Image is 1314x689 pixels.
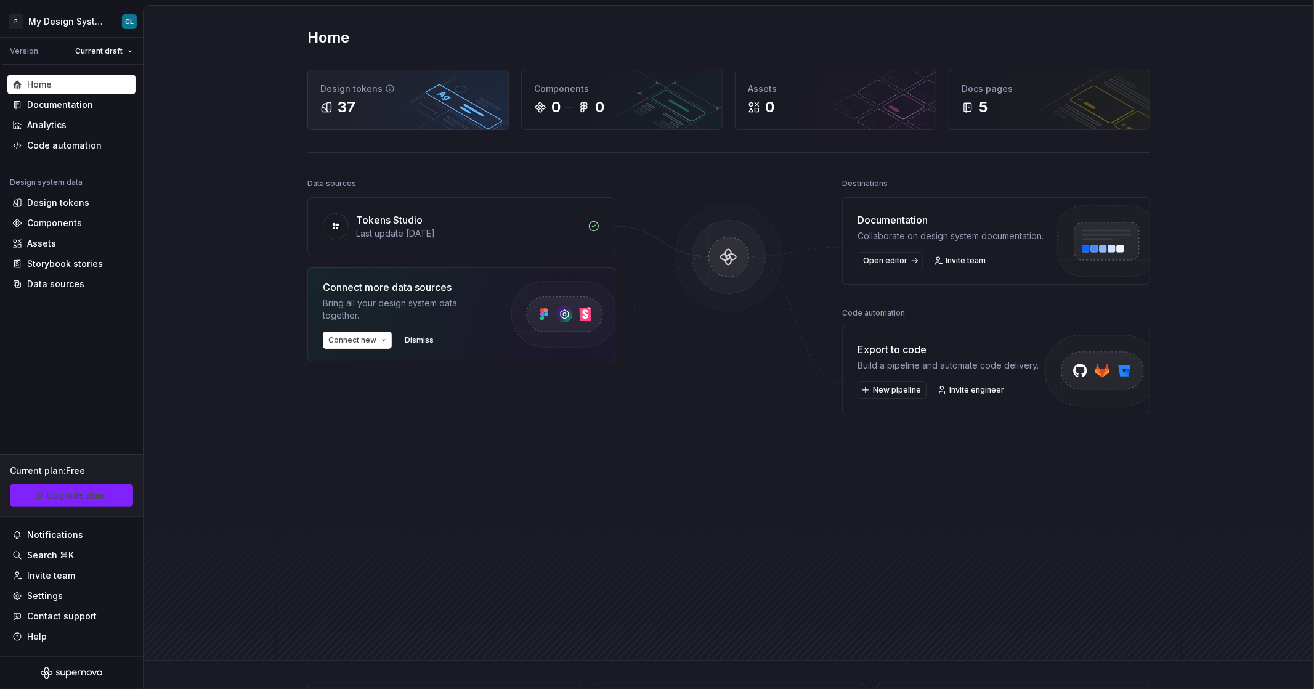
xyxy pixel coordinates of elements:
[949,70,1150,130] a: Docs pages5
[9,14,23,29] div: P
[7,274,136,294] a: Data sources
[399,332,439,349] button: Dismiss
[323,297,489,322] div: Bring all your design system data together.
[307,70,509,130] a: Design tokens37
[27,217,82,229] div: Components
[765,97,774,117] div: 0
[858,230,1044,242] div: Collaborate on design system documentation.
[75,46,123,56] span: Current draft
[27,258,103,270] div: Storybook stories
[307,197,615,255] a: Tokens StudioLast update [DATE]
[320,83,496,95] div: Design tokens
[858,342,1039,357] div: Export to code
[7,627,136,646] button: Help
[842,304,905,322] div: Code automation
[10,484,133,507] a: Upgrade plan
[307,28,349,47] h2: Home
[27,119,67,131] div: Analytics
[323,332,392,349] button: Connect new
[7,136,136,155] a: Code automation
[934,381,1010,399] a: Invite engineer
[595,97,604,117] div: 0
[7,193,136,213] a: Design tokens
[323,280,489,295] div: Connect more data sources
[858,213,1044,227] div: Documentation
[27,99,93,111] div: Documentation
[41,667,102,679] svg: Supernova Logo
[27,549,74,561] div: Search ⌘K
[27,590,63,602] div: Settings
[27,78,52,91] div: Home
[27,278,84,290] div: Data sources
[521,70,723,130] a: Components00
[962,83,1137,95] div: Docs pages
[7,95,136,115] a: Documentation
[534,83,710,95] div: Components
[7,234,136,253] a: Assets
[328,335,376,345] span: Connect new
[979,97,988,117] div: 5
[10,46,38,56] div: Version
[7,586,136,606] a: Settings
[858,381,927,399] button: New pipeline
[27,197,89,209] div: Design tokens
[7,254,136,274] a: Storybook stories
[2,8,140,35] button: PMy Design SystemCL
[27,529,83,541] div: Notifications
[873,385,921,395] span: New pipeline
[748,83,923,95] div: Assets
[405,335,434,345] span: Dismiss
[27,569,75,582] div: Invite team
[28,15,107,28] div: My Design System
[863,256,907,266] span: Open editor
[858,359,1039,372] div: Build a pipeline and automate code delivery.
[10,177,83,187] div: Design system data
[47,489,106,502] span: Upgrade plan
[946,256,986,266] span: Invite team
[27,610,97,622] div: Contact support
[338,97,355,117] div: 37
[930,252,991,269] a: Invite team
[307,175,356,192] div: Data sources
[7,75,136,94] a: Home
[7,525,136,545] button: Notifications
[27,139,102,152] div: Code automation
[551,97,561,117] div: 0
[27,237,56,250] div: Assets
[356,213,423,227] div: Tokens Studio
[70,43,138,60] button: Current draft
[27,630,47,643] div: Help
[842,175,888,192] div: Destinations
[7,115,136,135] a: Analytics
[949,385,1004,395] span: Invite engineer
[7,213,136,233] a: Components
[10,465,133,477] div: Current plan : Free
[7,545,136,565] button: Search ⌘K
[858,252,923,269] a: Open editor
[7,606,136,626] button: Contact support
[735,70,936,130] a: Assets0
[356,227,580,240] div: Last update [DATE]
[7,566,136,585] a: Invite team
[125,17,134,26] div: CL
